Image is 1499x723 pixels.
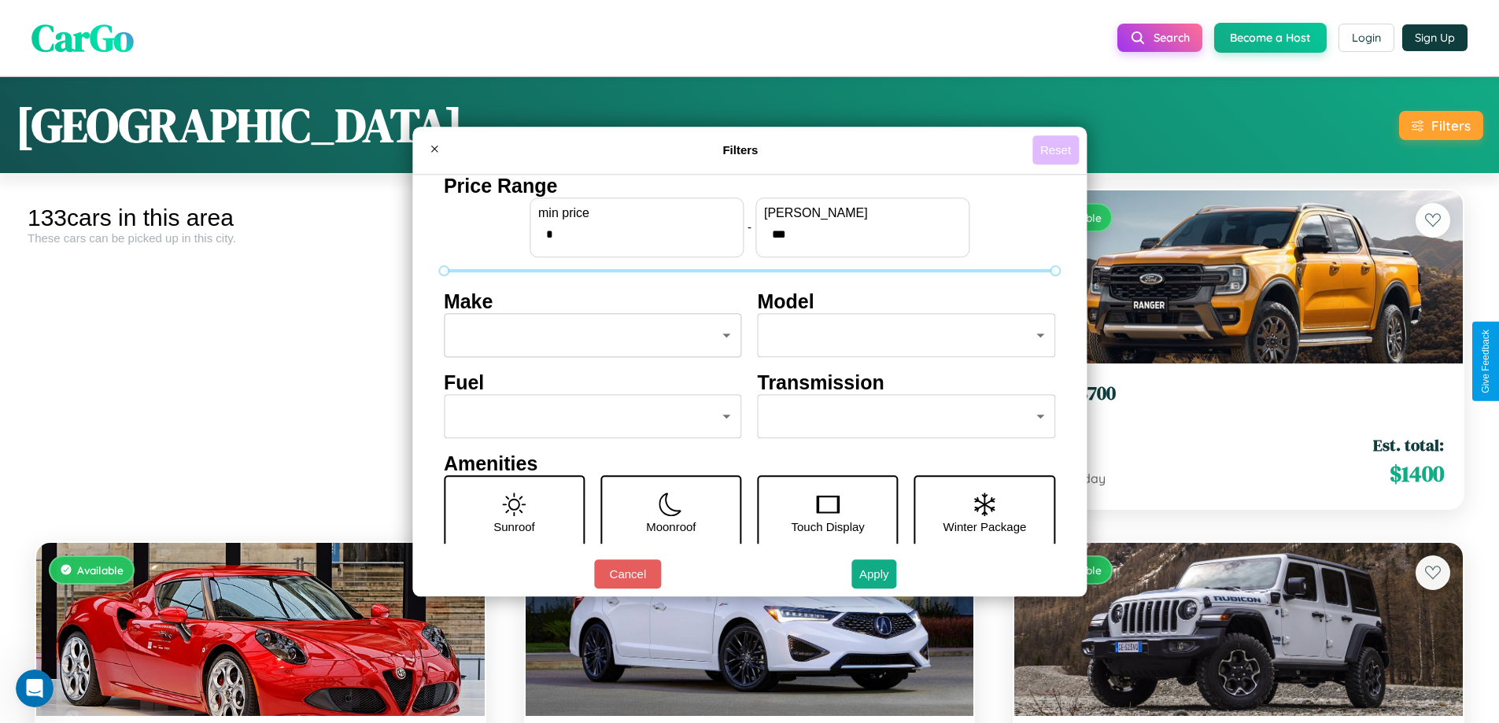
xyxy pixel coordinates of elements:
[28,231,493,245] div: These cars can be picked up in this city.
[1154,31,1190,45] span: Search
[748,216,751,238] p: -
[1214,23,1327,53] button: Become a Host
[449,143,1032,157] h4: Filters
[758,290,1056,313] h4: Model
[444,290,742,313] h4: Make
[1399,111,1483,140] button: Filters
[646,516,696,537] p: Moonroof
[1480,330,1491,393] div: Give Feedback
[764,206,961,220] label: [PERSON_NAME]
[444,452,1055,475] h4: Amenities
[791,516,864,537] p: Touch Display
[758,371,1056,394] h4: Transmission
[1390,458,1444,489] span: $ 1400
[444,371,742,394] h4: Fuel
[1033,382,1444,421] a: Ford B7002019
[1338,24,1394,52] button: Login
[1402,24,1468,51] button: Sign Up
[31,12,134,64] span: CarGo
[1073,470,1106,486] span: / day
[851,559,897,588] button: Apply
[1117,24,1202,52] button: Search
[538,206,735,220] label: min price
[594,559,661,588] button: Cancel
[1032,135,1079,164] button: Reset
[16,93,463,157] h1: [GEOGRAPHIC_DATA]
[493,516,535,537] p: Sunroof
[1373,433,1444,456] span: Est. total:
[943,516,1027,537] p: Winter Package
[28,205,493,231] div: 133 cars in this area
[16,670,54,707] iframe: Intercom live chat
[1033,382,1444,405] h3: Ford B700
[444,175,1055,197] h4: Price Range
[77,563,124,577] span: Available
[1431,117,1471,134] div: Filters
